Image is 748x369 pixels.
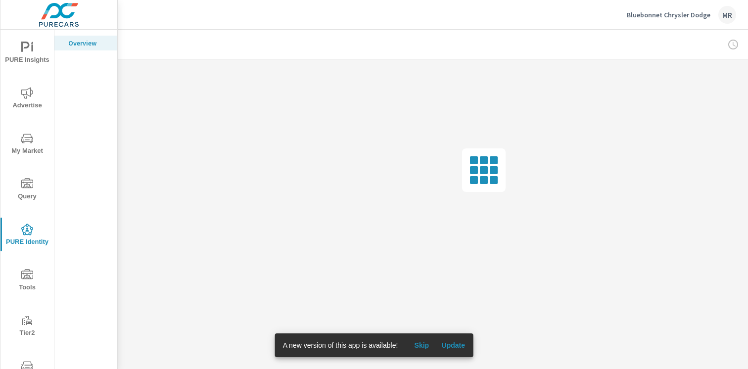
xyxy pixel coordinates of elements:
[3,315,51,339] span: Tier2
[437,337,469,353] button: Update
[441,341,465,350] span: Update
[3,269,51,293] span: Tools
[718,6,736,24] div: MR
[283,341,398,349] span: A new version of this app is available!
[3,224,51,248] span: PURE Identity
[68,38,109,48] p: Overview
[3,133,51,157] span: My Market
[406,337,437,353] button: Skip
[54,36,117,50] div: Overview
[3,87,51,111] span: Advertise
[627,10,710,19] p: Bluebonnet Chrysler Dodge
[410,341,433,350] span: Skip
[3,178,51,202] span: Query
[3,42,51,66] span: PURE Insights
